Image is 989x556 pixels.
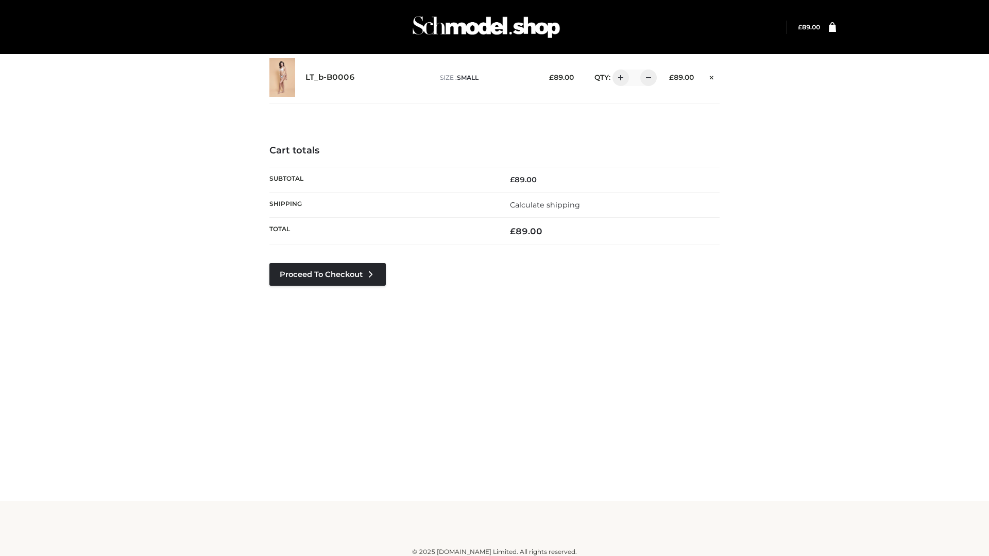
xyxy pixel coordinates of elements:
bdi: 89.00 [510,226,542,236]
bdi: 89.00 [669,73,694,81]
bdi: 89.00 [549,73,574,81]
span: £ [798,23,802,31]
span: £ [669,73,674,81]
div: QTY: [584,69,653,86]
h4: Cart totals [269,145,720,157]
a: Proceed to Checkout [269,263,386,286]
span: £ [510,226,516,236]
bdi: 89.00 [798,23,820,31]
img: Schmodel Admin 964 [409,7,564,47]
a: Remove this item [704,69,720,83]
th: Subtotal [269,167,494,192]
bdi: 89.00 [510,175,537,184]
span: SMALL [457,74,479,81]
a: Calculate shipping [510,200,580,210]
th: Shipping [269,192,494,217]
p: size : [440,73,533,82]
a: LT_b-B0006 [305,73,355,82]
span: £ [510,175,515,184]
span: £ [549,73,554,81]
a: £89.00 [798,23,820,31]
th: Total [269,218,494,245]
